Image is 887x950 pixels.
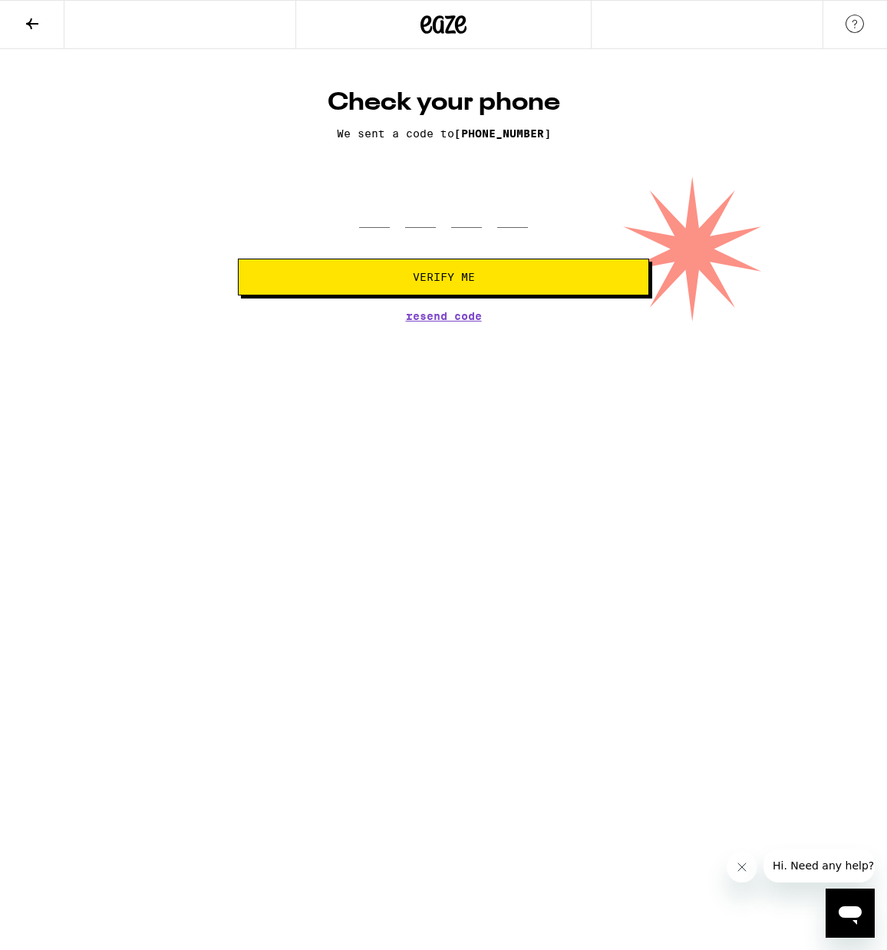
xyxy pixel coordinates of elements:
[238,127,649,140] p: We sent a code to
[826,889,875,938] iframe: Button to launch messaging window
[727,852,757,882] iframe: Close message
[238,87,649,118] h1: Check your phone
[413,272,475,282] span: Verify Me
[406,311,482,322] button: Resend Code
[238,259,649,295] button: Verify Me
[454,127,551,140] span: [PHONE_NUMBER]
[763,849,875,882] iframe: Message from company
